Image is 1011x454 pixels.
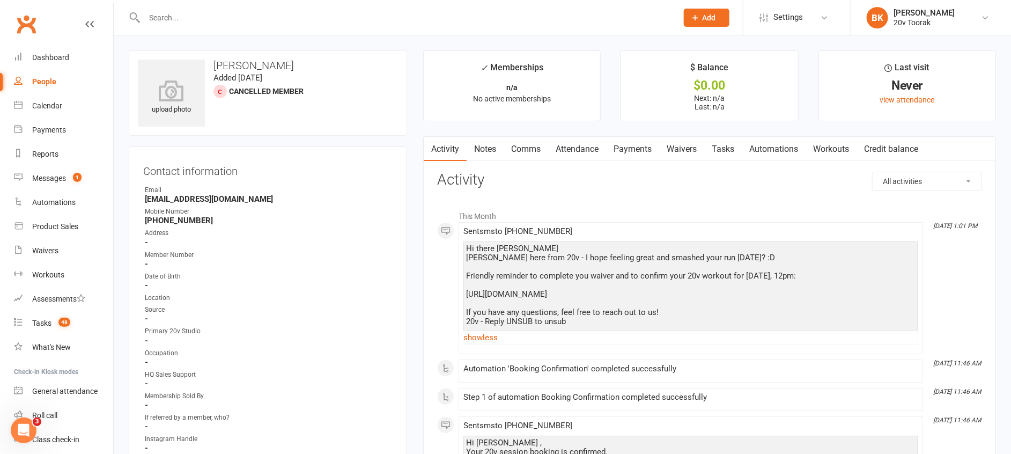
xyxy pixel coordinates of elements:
a: view attendance [880,96,934,104]
a: Reports [14,142,113,166]
span: Add [703,13,716,22]
div: General attendance [32,387,98,396]
span: Sent sms to [PHONE_NUMBER] [463,421,572,430]
i: [DATE] 11:46 AM [933,360,982,367]
div: Roll call [32,411,57,420]
a: Waivers [659,137,704,162]
div: Email [145,185,393,195]
a: Credit balance [857,137,926,162]
button: Add [684,9,729,27]
a: Comms [504,137,548,162]
div: Primary 20v Studio [145,326,393,336]
div: Step 1 of automation Booking Confirmation completed successfully [463,393,918,402]
div: $ Balance [690,61,728,80]
a: Waivers [14,239,113,263]
div: Assessments [32,295,85,303]
a: Activity [424,137,467,162]
a: Workouts [806,137,857,162]
a: Payments [14,118,113,142]
span: Settings [773,5,803,30]
span: 48 [58,318,70,327]
strong: [EMAIL_ADDRESS][DOMAIN_NAME] [145,194,393,204]
strong: - [145,400,393,410]
i: [DATE] 11:46 AM [933,388,982,396]
div: If referred by a member, who? [145,413,393,423]
span: Cancelled member [229,87,304,96]
div: Class check-in [32,435,79,444]
a: Class kiosk mode [14,428,113,452]
li: This Month [437,205,982,222]
strong: - [145,314,393,324]
div: Mobile Number [145,207,393,217]
a: Clubworx [13,11,40,38]
strong: - [145,357,393,367]
div: Location [145,293,393,303]
div: Workouts [32,270,64,279]
p: Next: n/a Last: n/a [631,94,788,111]
span: No active memberships [473,94,551,103]
a: What's New [14,335,113,360]
div: Last visit [885,61,929,80]
iframe: Intercom live chat [11,418,36,443]
strong: - [145,443,393,453]
span: 1 [73,173,82,182]
i: ✓ [481,63,488,73]
a: Payments [606,137,659,162]
a: Notes [467,137,504,162]
i: [DATE] 1:01 PM [933,222,978,230]
div: Automation 'Booking Confirmation' completed successfully [463,364,918,374]
span: Sent sms to [PHONE_NUMBER] [463,226,572,236]
div: Automations [32,198,76,207]
a: Product Sales [14,215,113,239]
strong: - [145,259,393,269]
h3: Activity [437,172,982,188]
a: Workouts [14,263,113,287]
div: Never [829,80,986,91]
strong: n/a [506,83,518,92]
div: Occupation [145,348,393,358]
a: Roll call [14,404,113,428]
div: Tasks [32,319,51,327]
div: $0.00 [631,80,788,91]
time: Added [DATE] [213,73,262,83]
a: Tasks [704,137,742,162]
input: Search... [141,10,670,25]
strong: - [145,238,393,247]
a: Attendance [548,137,606,162]
i: [DATE] 11:46 AM [933,416,982,424]
a: General attendance kiosk mode [14,379,113,404]
div: Product Sales [32,222,78,231]
span: 3 [33,418,41,426]
a: People [14,70,113,94]
div: Membership Sold By [145,391,393,401]
a: Automations [14,191,113,215]
div: What's New [32,343,71,352]
a: Messages 1 [14,166,113,191]
div: HQ Sales Support [145,370,393,380]
div: upload photo [138,80,205,115]
h3: Contact information [143,161,393,177]
strong: - [145,281,393,290]
div: Waivers [32,246,58,255]
div: BK [867,7,888,28]
div: Payments [32,126,66,134]
div: [PERSON_NAME] [894,8,955,18]
div: 20v Toorak [894,18,955,27]
div: Source [145,305,393,315]
div: People [32,77,56,86]
strong: - [145,336,393,346]
div: Memberships [481,61,543,80]
div: Date of Birth [145,272,393,282]
a: Calendar [14,94,113,118]
strong: - [145,422,393,431]
div: Calendar [32,101,62,110]
div: Hi there [PERSON_NAME] [PERSON_NAME] here from 20v - I hope feeling great and smashed your run [D... [466,244,916,326]
div: Member Number [145,250,393,260]
strong: - [145,379,393,389]
div: Reports [32,150,58,158]
a: Automations [742,137,806,162]
a: Assessments [14,287,113,311]
div: Address [145,228,393,238]
div: Dashboard [32,53,69,62]
h3: [PERSON_NAME] [138,60,398,71]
